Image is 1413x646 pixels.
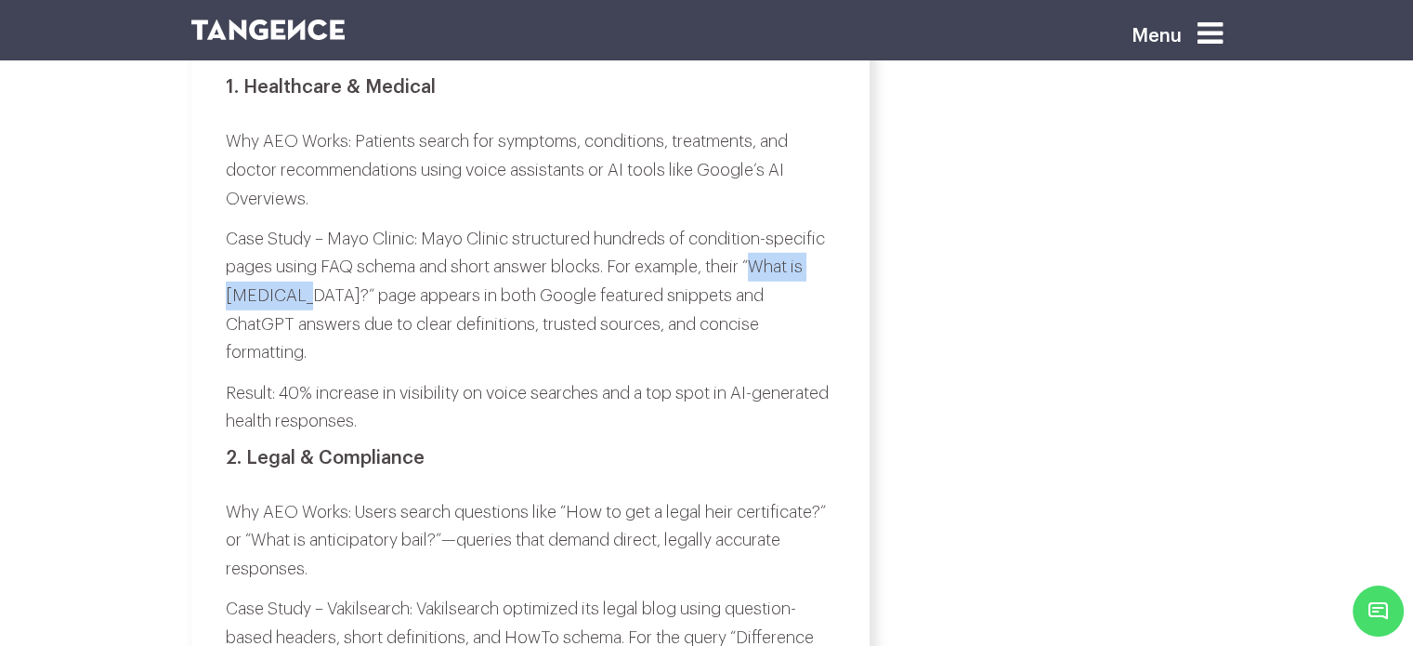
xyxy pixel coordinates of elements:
[191,20,346,40] img: logo SVG
[1353,586,1404,637] span: Chat Widget
[226,448,835,468] h3: 2. Legal & Compliance
[226,498,835,584] p: Why AEO Works: Users search questions like “How to get a legal heir certificate?” or “What is ant...
[226,127,835,213] p: Why AEO Works: Patients search for symptoms, conditions, treatments, and doctor recommendations u...
[226,379,835,436] p: Result: 40% increase in visibility on voice searches and a top spot in AI-generated health respon...
[226,77,835,98] h3: 1. Healthcare & Medical
[226,225,835,367] p: Case Study – Mayo Clinic: Mayo Clinic structured hundreds of condition-specific pages using FAQ s...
